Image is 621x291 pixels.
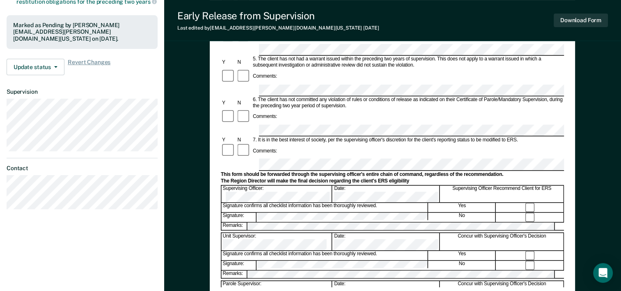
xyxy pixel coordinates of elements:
div: Y [221,60,236,66]
div: Concur with Supervising Officer's Decision [440,233,564,250]
div: Remarks: [222,223,248,230]
span: [DATE] [363,25,379,31]
div: Yes [429,203,496,212]
div: Yes [429,251,496,260]
div: Unit Supervisor: [222,233,332,250]
button: Update status [7,59,64,75]
div: 5. The client has not had a warrant issued within the preceding two years of supervision. This do... [252,56,564,69]
dt: Contact [7,165,158,172]
div: Remarks: [222,270,248,278]
div: 7. It is in the best interest of society, per the supervising officer's discretion for the client... [252,137,564,143]
div: Signature: [222,213,257,222]
div: Date: [333,185,440,203]
div: Y [221,137,236,143]
div: Y [221,100,236,106]
div: Signature: [222,261,257,270]
div: Supervising Officer Recommend Client for ERS [440,185,564,203]
div: N [236,100,252,106]
div: This form should be forwarded through the supervising officer's entire chain of command, regardle... [221,171,564,178]
button: Download Form [554,14,608,27]
div: Comments: [252,74,278,80]
div: Open Intercom Messenger [593,263,613,283]
div: N [236,60,252,66]
div: Early Release from Supervision [177,10,379,22]
div: Comments: [252,114,278,120]
div: Signature confirms all checklist information has been thoroughly reviewed. [222,203,428,212]
div: N [236,137,252,143]
div: No [429,213,496,222]
div: Signature confirms all checklist information has been thoroughly reviewed. [222,251,428,260]
div: 6. The client has not committed any violation of rules or conditions of release as indicated on t... [252,97,564,109]
div: No [429,261,496,270]
div: Marked as Pending by [PERSON_NAME][EMAIL_ADDRESS][PERSON_NAME][DOMAIN_NAME][US_STATE] on [DATE]. [13,22,151,42]
span: Revert Changes [68,59,110,75]
div: Supervising Officer: [222,185,332,203]
div: The Region Director will make the final decision regarding the client's ERS eligibility [221,178,564,184]
div: Date: [333,233,440,250]
div: Last edited by [EMAIL_ADDRESS][PERSON_NAME][DOMAIN_NAME][US_STATE] [177,25,379,31]
dt: Supervision [7,88,158,95]
div: Comments: [252,148,278,154]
